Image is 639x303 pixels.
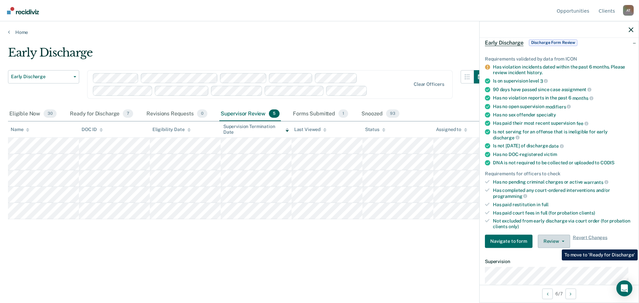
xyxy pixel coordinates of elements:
div: DOC ID [82,127,103,132]
img: Recidiviz [7,7,39,14]
span: victim [544,151,557,157]
div: Not excluded from early discharge via court order (for probation clients [493,218,633,229]
button: Previous Opportunity [542,288,553,299]
button: Next Opportunity [565,288,576,299]
div: Is on supervision level [493,78,633,84]
div: Has no DOC-registered [493,151,633,157]
div: Last Viewed [294,127,326,132]
span: months [572,95,593,100]
span: assignment [561,87,591,92]
span: 0 [197,109,207,118]
span: clients) [579,210,595,215]
button: Profile dropdown button [623,5,634,16]
span: 93 [386,109,399,118]
span: 1 [338,109,348,118]
div: Supervision Termination Date [223,124,289,135]
span: date [549,143,563,149]
div: Requirements validated by data from ICON [485,56,633,62]
div: Clear officers [414,81,444,87]
div: Eligible Now [8,107,58,121]
div: Requirements for officers to check [485,171,633,176]
div: Has paid court fees in full (for probation [493,210,633,216]
div: Has no sex offender [493,112,633,118]
div: Has paid restitution in [493,202,633,207]
div: Supervisor Review [219,107,281,121]
span: discharge [493,135,520,140]
div: Has paid their most recent supervision [493,120,633,126]
span: 5 [269,109,280,118]
span: Discharge Form Review [529,39,577,46]
div: Has violation incidents dated within the past 6 months. Please review incident history. [493,64,633,76]
button: Navigate to form [485,234,532,248]
div: Early Discharge [8,46,487,65]
a: Home [8,29,631,35]
div: 6 / 7 [480,285,639,302]
div: Eligibility Date [152,127,191,132]
span: 7 [123,109,133,118]
div: Snoozed [360,107,401,121]
span: specialty [536,112,556,117]
div: Is not serving for an offense that is ineligible for early [493,129,633,140]
div: Name [11,127,29,132]
span: 30 [44,109,57,118]
div: Ready for Discharge [69,107,134,121]
button: Review [538,234,570,248]
div: Has no pending criminal charges or active [493,179,633,185]
div: Has no violation reports in the past 6 [493,95,633,101]
span: programming [493,193,527,199]
div: Revisions Requests [145,107,208,121]
div: Has completed any court-ordered interventions and/or [493,188,633,199]
div: Early DischargeDischarge Form Review [480,32,639,53]
div: Status [365,127,385,132]
dt: Supervision [485,258,633,264]
span: Early Discharge [485,39,524,46]
span: CODIS [600,160,614,165]
span: fee [576,121,588,126]
a: Navigate to form link [485,234,535,248]
span: modifiers [545,104,571,109]
span: full [541,202,548,207]
span: only) [509,224,519,229]
div: Open Intercom Messenger [616,280,632,296]
div: Has no open supervision [493,103,633,109]
div: 90 days have passed since case [493,86,633,92]
div: A T [623,5,634,16]
span: 3 [540,78,548,83]
div: DNA is not required to be collected or uploaded to [493,160,633,165]
span: warrants [584,179,608,185]
div: Assigned to [436,127,467,132]
div: Is not [DATE] of discharge [493,143,633,149]
span: Revert Changes [573,234,607,248]
span: Early Discharge [11,74,71,79]
div: Forms Submitted [292,107,349,121]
